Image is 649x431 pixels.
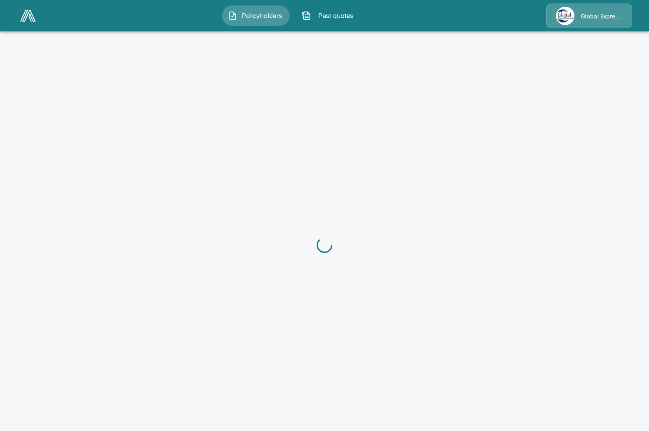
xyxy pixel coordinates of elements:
img: Policyholders Icon [228,11,237,20]
span: Past quotes [314,11,357,20]
p: Global Express Underwriters [581,13,622,20]
img: AA Logo [20,10,36,22]
img: Agency Icon [556,7,574,25]
a: Agency IconGlobal Express Underwriters [546,4,632,28]
span: Policyholders [241,11,284,20]
button: Policyholders IconPolicyholders [222,5,290,26]
img: Past quotes Icon [302,11,311,20]
button: Past quotes IconPast quotes [296,5,363,26]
